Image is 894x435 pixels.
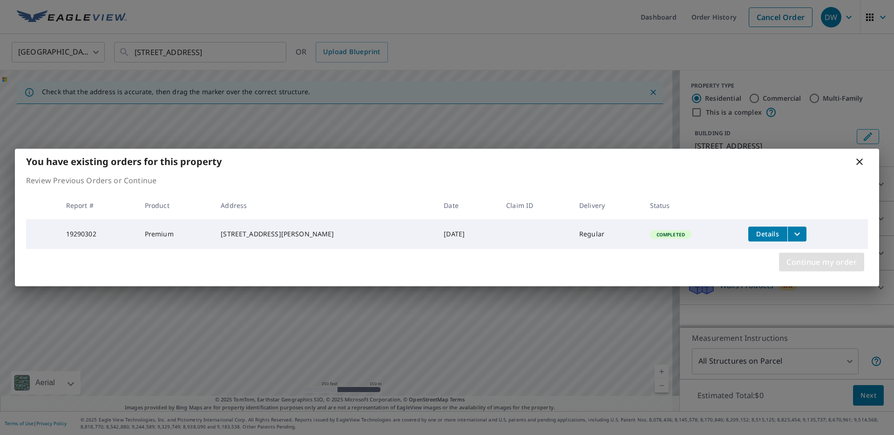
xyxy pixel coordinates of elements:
th: Claim ID [499,192,572,219]
td: 19290302 [59,219,137,249]
td: Premium [137,219,214,249]
td: Regular [572,219,643,249]
th: Address [213,192,436,219]
th: Report # [59,192,137,219]
span: Continue my order [786,255,857,269]
button: detailsBtn-19290302 [748,227,787,242]
th: Date [436,192,499,219]
button: filesDropdownBtn-19290302 [787,227,806,242]
div: [STREET_ADDRESS][PERSON_NAME] [221,229,429,239]
button: Continue my order [779,253,864,271]
p: Review Previous Orders or Continue [26,175,868,186]
th: Product [137,192,214,219]
th: Status [643,192,741,219]
span: Details [754,229,782,238]
span: Completed [651,231,691,238]
th: Delivery [572,192,643,219]
td: [DATE] [436,219,499,249]
b: You have existing orders for this property [26,155,222,168]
